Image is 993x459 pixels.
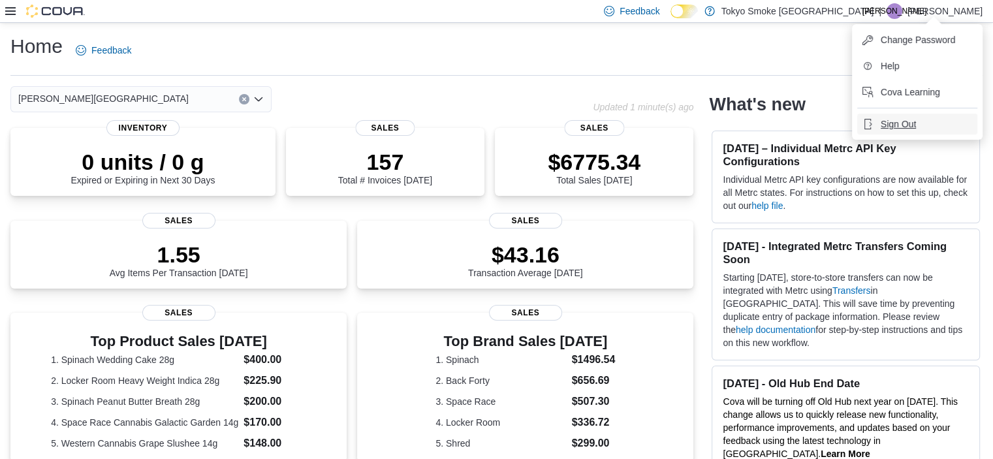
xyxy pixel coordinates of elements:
h3: [DATE] – Individual Metrc API Key Configurations [723,142,969,168]
span: Cova will be turning off Old Hub next year on [DATE]. This change allows us to quickly release ne... [723,396,958,459]
dd: $170.00 [244,415,306,430]
a: help file [751,200,783,211]
span: Cova Learning [881,86,940,99]
dd: $200.00 [244,394,306,409]
p: $6775.34 [548,149,640,175]
button: Change Password [857,29,977,50]
span: [PERSON_NAME][GEOGRAPHIC_DATA] [18,91,189,106]
span: Sales [142,213,215,229]
a: Learn More [821,449,870,459]
p: 157 [338,149,432,175]
span: Sales [355,120,415,136]
dd: $400.00 [244,352,306,368]
p: Starting [DATE], store-to-store transfers can now be integrated with Metrc using in [GEOGRAPHIC_D... [723,271,969,349]
button: Sign Out [857,114,977,135]
button: Cova Learning [857,82,977,103]
span: Sales [142,305,215,321]
dd: $1496.54 [572,352,616,368]
dd: $225.90 [244,373,306,388]
div: Transaction Average [DATE] [468,242,583,278]
h3: Top Brand Sales [DATE] [435,334,615,349]
h1: Home [10,33,63,59]
p: 0 units / 0 g [71,149,215,175]
dd: $148.00 [244,435,306,451]
dd: $336.72 [572,415,616,430]
p: $43.16 [468,242,583,268]
span: Sales [565,120,624,136]
div: Total Sales [DATE] [548,149,640,185]
dd: $507.30 [572,394,616,409]
dt: 1. Spinach Wedding Cake 28g [51,353,238,366]
h2: What's new [709,94,805,115]
span: Sales [489,213,562,229]
dt: 3. Space Race [435,395,566,408]
span: Sales [489,305,562,321]
p: Individual Metrc API key configurations are now available for all Metrc states. For instructions ... [723,173,969,212]
div: Avg Items Per Transaction [DATE] [110,242,248,278]
div: Total # Invoices [DATE] [338,149,432,185]
span: Change Password [881,33,955,46]
dd: $656.69 [572,373,616,388]
div: Expired or Expiring in Next 30 Days [71,149,215,185]
a: Feedback [71,37,136,63]
span: Inventory [106,120,180,136]
dt: 1. Spinach [435,353,566,366]
button: Open list of options [253,94,264,104]
dt: 5. Shred [435,437,566,450]
p: [PERSON_NAME] [907,3,983,19]
h3: [DATE] - Old Hub End Date [723,377,969,390]
span: [PERSON_NAME] [862,3,927,19]
span: Dark Mode [670,18,671,19]
a: Transfers [832,285,871,296]
span: Help [881,59,900,72]
dt: 4. Locker Room [435,416,566,429]
a: help documentation [736,324,815,335]
span: Feedback [620,5,659,18]
dt: 3. Spinach Peanut Butter Breath 28g [51,395,238,408]
span: Feedback [91,44,131,57]
dt: 5. Western Cannabis Grape Slushee 14g [51,437,238,450]
dt: 4. Space Race Cannabis Galactic Garden 14g [51,416,238,429]
button: Help [857,55,977,76]
dd: $299.00 [572,435,616,451]
div: James Owomero [887,3,902,19]
span: Sign Out [881,118,916,131]
img: Cova [26,5,85,18]
p: Updated 1 minute(s) ago [593,102,693,112]
h3: Top Product Sales [DATE] [51,334,306,349]
p: 1.55 [110,242,248,268]
input: Dark Mode [670,5,698,18]
dt: 2. Locker Room Heavy Weight Indica 28g [51,374,238,387]
p: Tokyo Smoke [GEOGRAPHIC_DATA] [721,3,874,19]
h3: [DATE] - Integrated Metrc Transfers Coming Soon [723,240,969,266]
button: Clear input [239,94,249,104]
dt: 2. Back Forty [435,374,566,387]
